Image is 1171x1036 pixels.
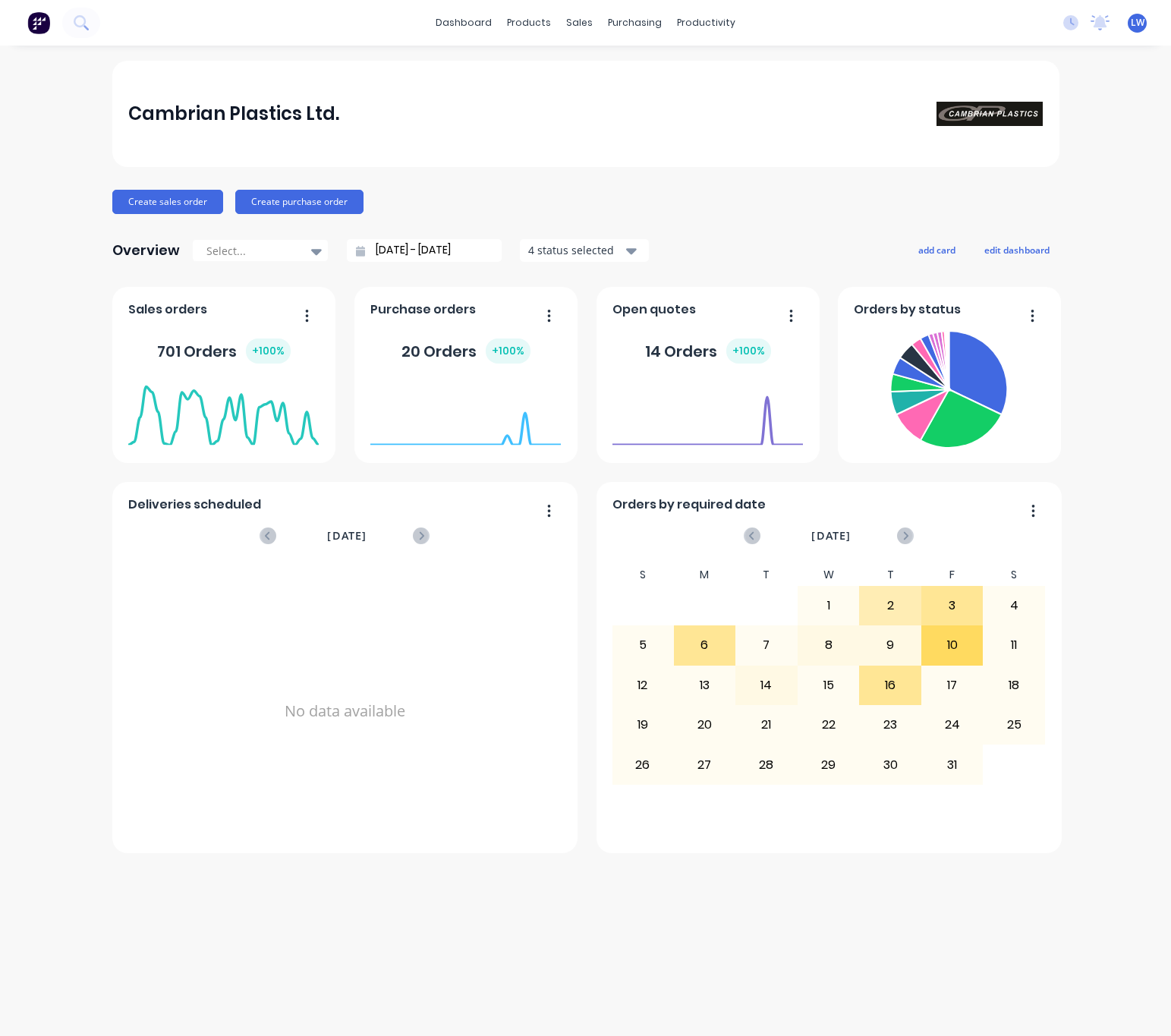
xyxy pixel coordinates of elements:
[736,706,797,744] div: 21
[499,11,559,34] div: products
[600,11,669,34] div: purchasing
[860,626,921,664] div: 9
[811,527,851,544] span: [DATE]
[428,11,499,34] a: dashboard
[974,240,1059,260] button: edit dashboard
[612,626,673,664] div: 5
[735,564,798,586] div: T
[908,240,965,260] button: add card
[559,11,600,34] div: sales
[401,339,530,364] div: 20 Orders
[1131,16,1144,30] span: LW
[736,626,797,664] div: 7
[922,666,983,704] div: 17
[27,11,50,34] img: Factory
[612,564,674,586] div: S
[798,706,859,744] div: 22
[922,706,983,744] div: 24
[860,706,921,744] div: 23
[612,745,673,783] div: 26
[798,564,860,586] div: W
[798,587,859,625] div: 1
[128,564,561,858] div: No data available
[983,564,1045,586] div: S
[675,666,735,704] div: 13
[327,527,367,544] span: [DATE]
[645,339,771,364] div: 14 Orders
[112,235,180,266] div: Overview
[128,496,261,514] span: Deliveries scheduled
[612,496,766,514] span: Orders by required date
[984,706,1044,744] div: 25
[612,301,696,319] span: Open quotes
[370,301,476,319] span: Purchase orders
[157,339,291,364] div: 701 Orders
[528,242,624,258] div: 4 status selected
[675,706,735,744] div: 20
[798,745,859,783] div: 29
[486,339,530,364] div: + 100 %
[860,587,921,625] div: 2
[860,666,921,704] div: 16
[128,301,207,319] span: Sales orders
[984,626,1044,664] div: 11
[669,11,743,34] div: productivity
[675,626,735,664] div: 6
[921,564,984,586] div: F
[736,745,797,783] div: 28
[612,666,673,704] div: 12
[922,587,983,625] div: 3
[736,666,797,704] div: 14
[675,745,735,783] div: 27
[674,564,736,586] div: M
[235,190,364,214] button: Create purchase order
[112,190,223,214] button: Create sales order
[984,587,1044,625] div: 4
[726,339,771,364] div: + 100 %
[246,339,291,364] div: + 100 %
[798,626,859,664] div: 8
[936,102,1043,126] img: Cambrian Plastics Ltd.
[128,99,339,129] div: Cambrian Plastics Ltd.
[798,666,859,704] div: 15
[859,564,921,586] div: T
[520,239,649,262] button: 4 status selected
[860,745,921,783] div: 30
[922,745,983,783] div: 31
[612,706,673,744] div: 19
[854,301,961,319] span: Orders by status
[984,666,1044,704] div: 18
[922,626,983,664] div: 10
